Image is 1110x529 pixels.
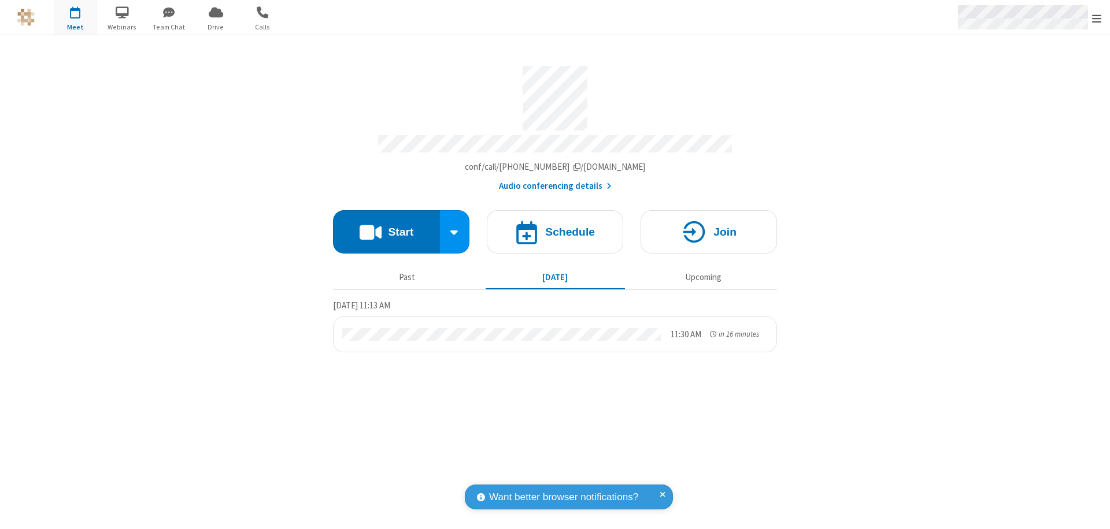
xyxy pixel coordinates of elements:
[440,210,470,254] div: Start conference options
[17,9,35,26] img: QA Selenium DO NOT DELETE OR CHANGE
[333,57,777,193] section: Account details
[147,22,191,32] span: Team Chat
[333,210,440,254] button: Start
[713,226,737,237] h4: Join
[465,161,646,174] button: Copy my meeting room linkCopy my meeting room link
[333,299,777,352] section: Today's Meetings
[338,266,477,288] button: Past
[487,210,623,254] button: Schedule
[641,210,777,254] button: Join
[333,300,390,311] span: [DATE] 11:13 AM
[194,22,238,32] span: Drive
[465,161,646,172] span: Copy my meeting room link
[54,22,97,32] span: Meet
[634,266,773,288] button: Upcoming
[101,22,144,32] span: Webinars
[545,226,595,237] h4: Schedule
[499,180,612,193] button: Audio conferencing details
[486,266,625,288] button: [DATE]
[241,22,284,32] span: Calls
[489,490,638,505] span: Want better browser notifications?
[388,226,413,237] h4: Start
[719,329,759,339] span: in 16 minutes
[671,328,701,341] div: 11:30 AM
